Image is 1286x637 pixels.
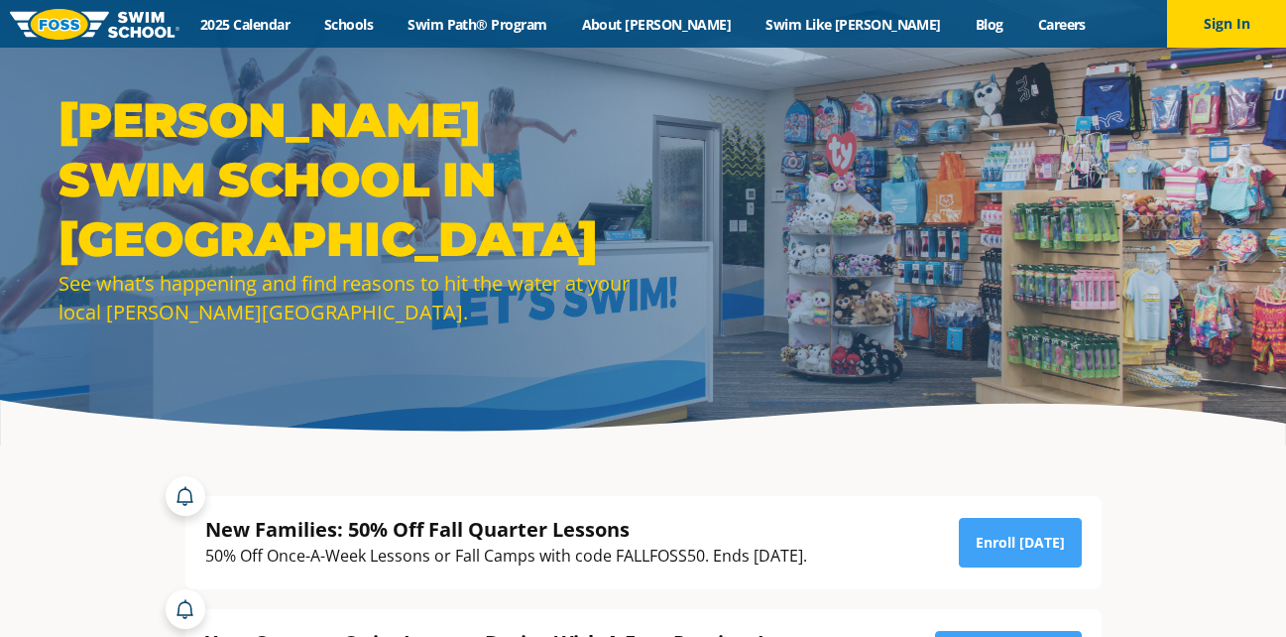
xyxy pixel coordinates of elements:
[958,15,1020,34] a: Blog
[1020,15,1103,34] a: Careers
[749,15,959,34] a: Swim Like [PERSON_NAME]
[205,543,807,570] div: 50% Off Once-A-Week Lessons or Fall Camps with code FALLFOSS50. Ends [DATE].
[183,15,307,34] a: 2025 Calendar
[959,518,1082,568] a: Enroll [DATE]
[391,15,564,34] a: Swim Path® Program
[205,516,807,543] div: New Families: 50% Off Fall Quarter Lessons
[58,269,634,326] div: See what’s happening and find reasons to hit the water at your local [PERSON_NAME][GEOGRAPHIC_DATA].
[58,90,634,269] h1: [PERSON_NAME] Swim School in [GEOGRAPHIC_DATA]
[307,15,391,34] a: Schools
[564,15,749,34] a: About [PERSON_NAME]
[10,9,179,40] img: FOSS Swim School Logo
